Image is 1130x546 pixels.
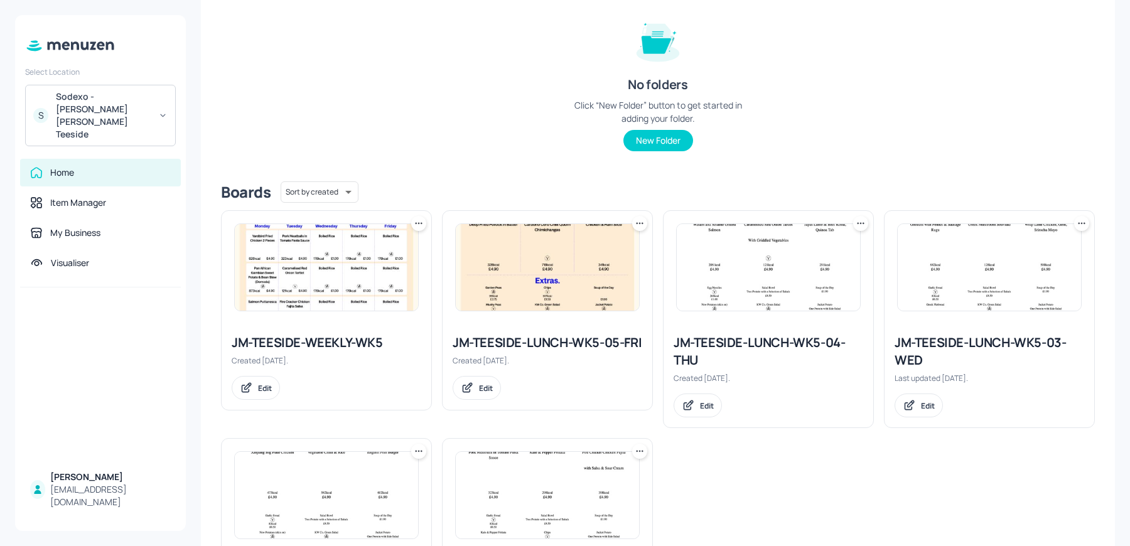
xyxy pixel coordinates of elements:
img: 2025-08-04-175431417894282et7om5x6k.jpeg [456,224,639,311]
div: S [33,108,48,123]
div: Sodexo - [PERSON_NAME] [PERSON_NAME] Teeside [56,90,151,141]
div: JM-TEESIDE-WEEKLY-WK5 [232,334,421,351]
div: Home [50,166,74,179]
img: 2025-08-07-1754561598755wltb41lm3pp.jpeg [456,452,639,538]
div: Boards [221,182,271,202]
div: [EMAIL_ADDRESS][DOMAIN_NAME] [50,483,171,508]
div: Created [DATE]. [453,355,642,366]
div: Edit [700,400,714,411]
div: JM-TEESIDE-LUNCH-WK5-05-FRI [453,334,642,351]
div: Edit [479,383,493,393]
img: 2025-08-07-1754560645047h85vt17wptq.jpeg [677,224,860,311]
div: Click “New Folder” button to get started in adding your folder. [564,99,752,125]
img: folder-empty [627,8,689,71]
img: 2025-08-07-1754562230535cfy0b6mls87.jpeg [898,224,1081,311]
div: Created [DATE]. [232,355,421,366]
button: New Folder [623,130,693,151]
div: [PERSON_NAME] [50,471,171,483]
div: No folders [628,76,687,94]
img: 2025-08-07-1754561831237j16mxecvihj.jpeg [235,452,418,538]
div: Sort by created [281,179,358,205]
div: Edit [921,400,935,411]
div: JM-TEESIDE-LUNCH-WK5-03-WED [895,334,1084,369]
img: 2025-08-04-17543124017857u78sd38g2l.jpeg [235,224,418,311]
div: Created [DATE]. [674,373,863,383]
div: Item Manager [50,196,106,209]
div: My Business [50,227,100,239]
div: Visualiser [51,257,89,269]
div: Edit [258,383,272,393]
div: JM-TEESIDE-LUNCH-WK5-04-THU [674,334,863,369]
div: Select Location [25,67,176,77]
div: Last updated [DATE]. [895,373,1084,383]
